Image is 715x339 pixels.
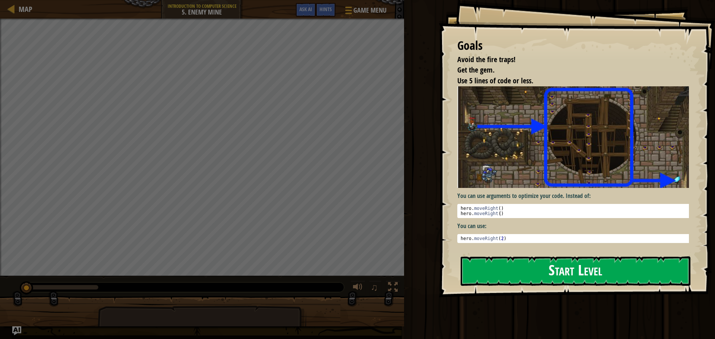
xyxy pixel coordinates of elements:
span: Map [19,4,32,14]
p: You can use: [457,222,695,230]
button: Game Menu [339,3,391,20]
span: ♫ [371,282,378,293]
span: Ask AI [299,6,312,13]
span: Game Menu [353,6,387,15]
span: Avoid the fire traps! [457,54,515,64]
a: Map [15,4,32,14]
div: Goals [457,37,689,54]
button: Adjust volume [350,281,365,296]
li: Avoid the fire traps! [448,54,687,65]
button: Toggle fullscreen [385,281,400,296]
img: Enemy mine [457,86,695,188]
li: Get the gem. [448,65,687,76]
span: Use 5 lines of code or less. [457,76,533,86]
button: Ask AI [12,326,21,335]
li: Use 5 lines of code or less. [448,76,687,86]
span: Hints [320,6,332,13]
span: Get the gem. [457,65,495,75]
button: Start Level [461,256,690,286]
button: Ask AI [296,3,316,17]
p: You can use arguments to optimize your code. Instead of: [457,192,695,200]
button: ♫ [369,281,382,296]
